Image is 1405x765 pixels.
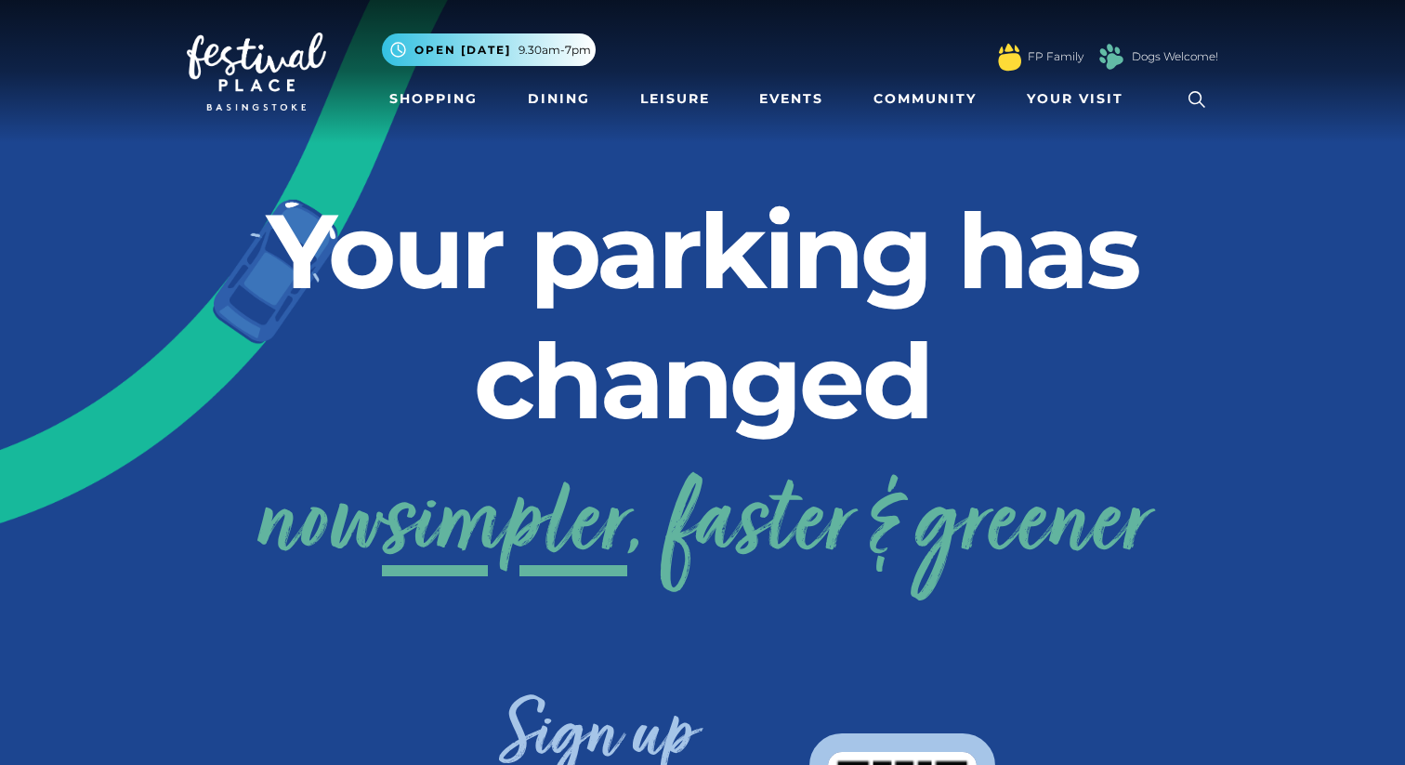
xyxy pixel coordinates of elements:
[1019,82,1140,116] a: Your Visit
[382,453,627,601] span: simpler
[256,453,1149,601] a: nowsimpler, faster & greener
[1132,48,1218,65] a: Dogs Welcome!
[519,42,591,59] span: 9.30am-7pm
[382,82,485,116] a: Shopping
[414,42,511,59] span: Open [DATE]
[187,186,1218,446] h2: Your parking has changed
[187,33,326,111] img: Festival Place Logo
[752,82,831,116] a: Events
[1028,48,1083,65] a: FP Family
[866,82,984,116] a: Community
[633,82,717,116] a: Leisure
[520,82,597,116] a: Dining
[382,33,596,66] button: Open [DATE] 9.30am-7pm
[1027,89,1123,109] span: Your Visit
